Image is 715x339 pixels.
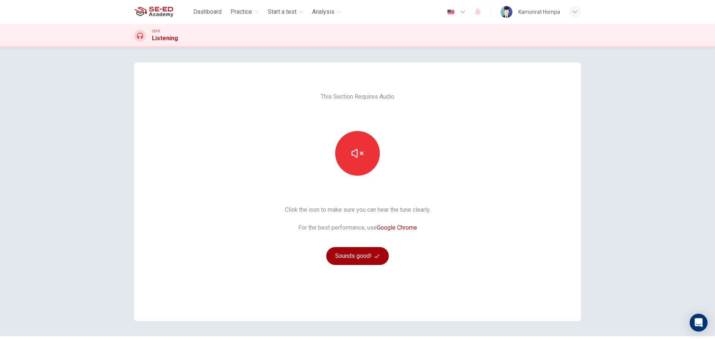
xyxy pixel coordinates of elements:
span: Analysis [312,7,334,16]
button: Practice [228,5,262,19]
span: Dashboard [193,7,222,16]
span: Practice [231,7,252,16]
a: SE-ED Academy logo [134,4,190,19]
span: This Section Requires Audio [321,92,394,101]
span: For the best performance, use [285,223,430,232]
span: Click the icon to make sure you can hear the tune clearly. [285,205,430,214]
h1: Listening [152,34,178,43]
div: Open Intercom Messenger [690,314,708,332]
a: Google Chrome [377,224,417,231]
button: Sounds good! [326,247,389,265]
img: SE-ED Academy logo [134,4,173,19]
img: en [446,9,455,15]
span: Start a test [268,7,296,16]
button: Start a test [265,5,306,19]
button: Analysis [309,5,344,19]
span: CEFR [152,29,160,34]
button: Dashboard [190,5,225,19]
img: Profile picture [500,6,512,18]
div: Kamonrat Hompa [518,7,560,16]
